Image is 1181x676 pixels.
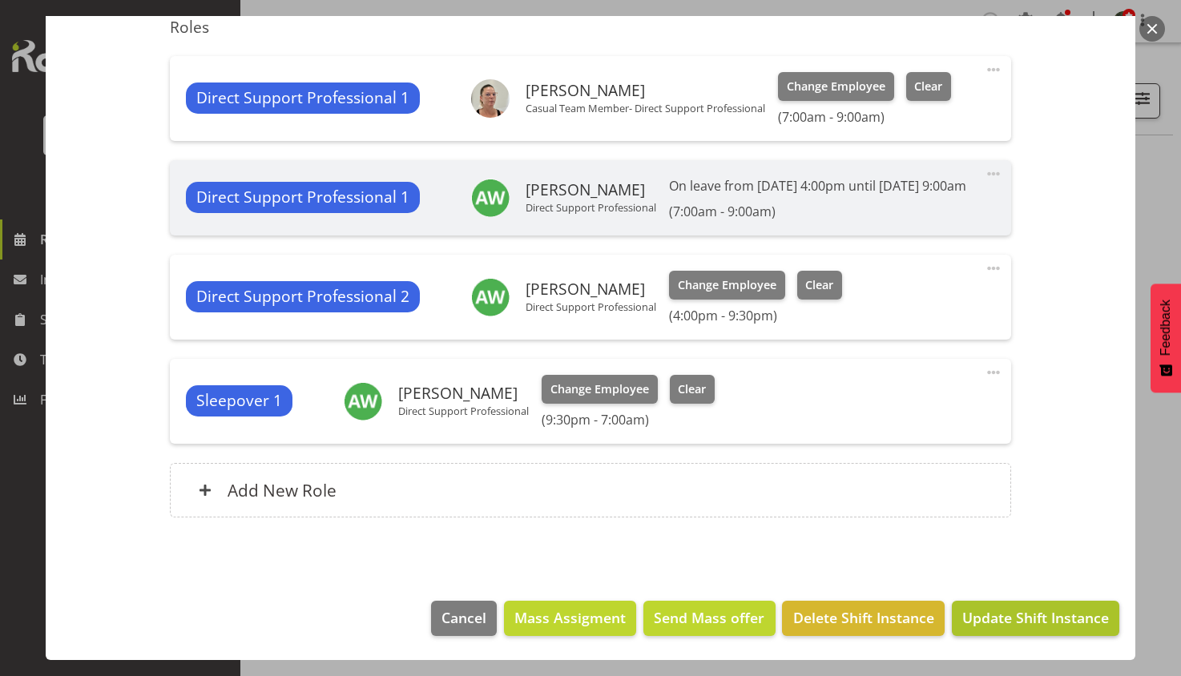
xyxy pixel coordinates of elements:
[196,389,282,412] span: Sleepover 1
[778,72,894,101] button: Change Employee
[542,375,658,404] button: Change Employee
[526,82,765,99] h6: [PERSON_NAME]
[471,278,510,316] img: alysha-watene10441.jpg
[670,375,715,404] button: Clear
[471,79,510,118] img: heather-summers2a8ed5417d0221f3c96d003763eda7a0.png
[514,607,626,628] span: Mass Assigment
[170,18,1010,37] h5: Roles
[669,176,966,195] p: On leave from [DATE] 4:00pm until [DATE] 9:00am
[431,601,497,636] button: Cancel
[471,179,510,217] img: alysha-watene10441.jpg
[906,72,952,101] button: Clear
[778,109,951,125] h6: (7:00am - 9:00am)
[228,480,337,501] h6: Add New Role
[678,276,776,294] span: Change Employee
[678,380,706,398] span: Clear
[914,78,942,95] span: Clear
[441,607,486,628] span: Cancel
[504,601,636,636] button: Mass Assigment
[196,285,409,308] span: Direct Support Professional 2
[526,280,656,298] h6: [PERSON_NAME]
[1159,300,1173,356] span: Feedback
[550,380,649,398] span: Change Employee
[797,271,843,300] button: Clear
[526,102,765,115] p: Casual Team Member- Direct Support Professional
[196,186,409,209] span: Direct Support Professional 1
[526,201,656,214] p: Direct Support Professional
[962,607,1109,628] span: Update Shift Instance
[669,271,785,300] button: Change Employee
[787,78,885,95] span: Change Employee
[669,308,842,324] h6: (4:00pm - 9:30pm)
[782,601,944,636] button: Delete Shift Instance
[526,300,656,313] p: Direct Support Professional
[344,382,382,420] img: alysha-watene10441.jpg
[643,601,775,636] button: Send Mass offer
[398,404,529,417] p: Direct Support Professional
[526,181,656,199] h6: [PERSON_NAME]
[1151,284,1181,392] button: Feedback - Show survey
[952,601,1119,636] button: Update Shift Instance
[669,203,966,219] h6: (7:00am - 9:00am)
[196,87,409,110] span: Direct Support Professional 1
[398,384,529,402] h6: [PERSON_NAME]
[654,607,764,628] span: Send Mass offer
[542,412,715,428] h6: (9:30pm - 7:00am)
[793,607,934,628] span: Delete Shift Instance
[805,276,833,294] span: Clear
